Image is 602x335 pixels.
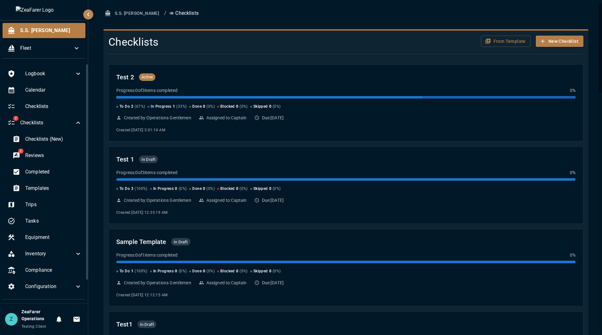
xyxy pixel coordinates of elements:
h2: Test1 [116,319,132,329]
div: Z [5,313,18,326]
span: Configuration [25,283,74,290]
span: 0 [269,268,271,275]
span: ( 33 %) [176,104,187,110]
span: Created: [DATE] 12:35:19 AM [116,210,167,215]
h2: Test 1 [116,154,134,164]
button: Invitations [70,313,83,326]
span: Blocked [220,268,235,275]
span: ( 0 %) [179,268,187,275]
span: Checklists [25,103,82,110]
span: To Do [119,104,130,110]
div: 2Reviews [8,148,87,163]
li: / [164,9,166,17]
div: Fleet [3,41,85,56]
span: Skipped [253,186,268,192]
div: Calendar [3,82,87,98]
div: Configuration [3,279,87,294]
span: 0 [236,268,238,275]
span: Tasks [25,217,82,225]
span: 0 [236,186,238,192]
span: Reviews [25,152,82,159]
div: S.S. [PERSON_NAME] [3,23,85,38]
span: 2 [131,104,133,110]
span: Created: [DATE] 3:01:14 AM [116,128,165,132]
span: Fleet [20,44,73,52]
p: Progress: 0 of 3 items completed [116,169,177,176]
span: 3 [131,186,133,192]
span: 1 [173,104,175,110]
span: To Do [119,268,130,275]
span: 0 [175,268,177,275]
div: Compliance [3,263,87,278]
p: Checklists [169,9,199,17]
div: Checklists [3,99,87,114]
span: ( 0 %) [206,186,215,192]
span: To Do [119,186,130,192]
span: Logbook [25,70,74,77]
span: Done [192,186,202,192]
span: 0 [203,104,205,110]
div: Tasks [3,213,87,229]
span: Active [139,74,155,80]
p: 0 % [570,252,576,258]
span: Completed [25,168,82,176]
span: ( 0 %) [273,104,281,110]
div: Templates [8,181,87,196]
div: Checklists (New) [8,132,87,147]
span: ( 0 %) [240,104,248,110]
span: 2 [18,149,23,154]
div: 2Checklists [3,115,87,130]
span: In Draft [139,156,158,163]
p: Assigned to: Captain [206,280,247,286]
span: ( 0 %) [273,268,281,275]
span: Blocked [220,186,235,192]
span: In Progress [151,104,171,110]
span: 0 [175,186,177,192]
span: ( 0 %) [240,186,248,192]
span: S.S. [PERSON_NAME] [20,27,80,34]
div: Logbook [3,66,87,81]
p: Created by: Operations Gentlemen [124,280,191,286]
p: Progress: 0 of 3 items completed [116,87,177,94]
p: Created by: Operations Gentlemen [124,115,191,121]
img: ZeaFarer Logo [16,6,72,14]
span: Skipped [253,104,268,110]
span: ( 100 %) [135,268,147,275]
span: ( 0 %) [240,268,248,275]
p: Progress: 0 of 1 items completed [116,252,177,258]
span: Done [192,104,202,110]
span: 0 [236,104,238,110]
span: 1 [131,268,133,275]
span: Calendar [25,86,82,94]
span: Done [192,268,202,275]
span: 2 [13,116,18,121]
span: 0 [203,186,205,192]
div: Inventory [3,246,87,261]
span: 0 [203,268,205,275]
span: In Draft [137,321,156,328]
h6: ZeaFarer Operations [21,309,53,322]
span: ( 0 %) [273,186,281,192]
span: Skipped [253,268,268,275]
span: Blocked [220,104,235,110]
h2: Test 2 [116,72,134,82]
span: Checklists (New) [25,135,82,143]
button: S.S. [PERSON_NAME] [103,8,162,19]
div: Trips [3,197,87,212]
span: In Draft [171,239,190,245]
p: Due: [DATE] [262,280,284,286]
span: Compliance [25,266,82,274]
span: 0 [269,104,271,110]
p: 0 % [570,87,576,94]
span: ( 0 %) [206,268,215,275]
h4: Checklists [108,36,423,49]
button: Notifications [53,313,65,326]
p: 0 % [570,169,576,176]
span: Trips [25,201,82,208]
h2: Sample Template [116,237,166,247]
button: New Checklist [536,36,583,47]
div: Completed [8,164,87,179]
div: Equipment [3,230,87,245]
p: Assigned to: Captain [206,115,247,121]
span: ( 100 %) [135,186,147,192]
